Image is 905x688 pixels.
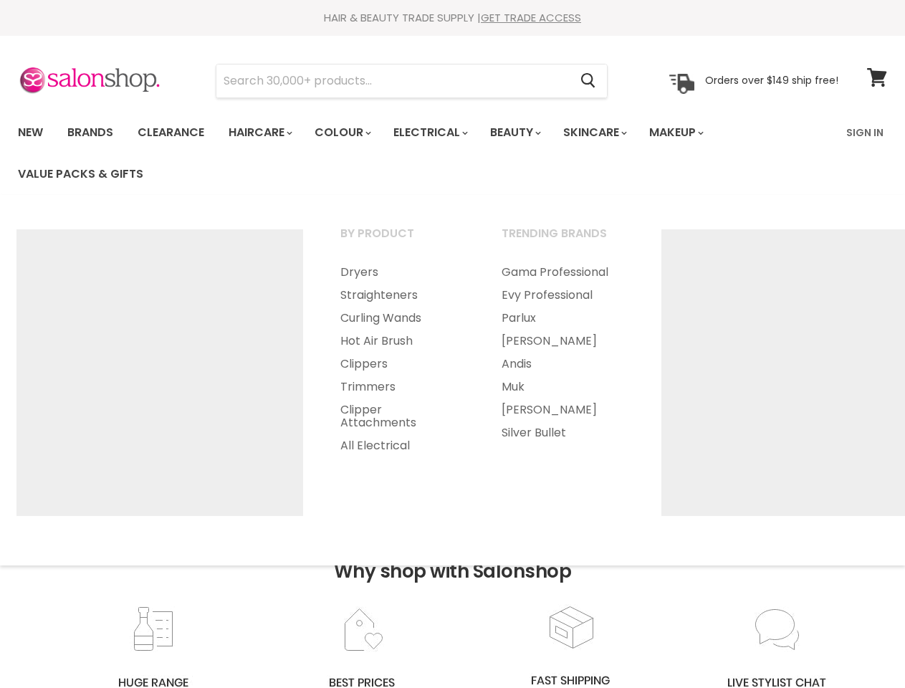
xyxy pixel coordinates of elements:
[216,64,608,98] form: Product
[838,118,892,148] a: Sign In
[484,261,642,444] ul: Main menu
[322,261,481,457] ul: Main menu
[304,118,380,148] a: Colour
[7,118,54,148] a: New
[484,284,642,307] a: Evy Professional
[479,118,550,148] a: Beauty
[484,353,642,376] a: Andis
[705,74,838,87] p: Orders over $149 ship free!
[57,118,124,148] a: Brands
[322,284,481,307] a: Straighteners
[484,330,642,353] a: [PERSON_NAME]
[484,398,642,421] a: [PERSON_NAME]
[383,118,477,148] a: Electrical
[484,222,642,258] a: Trending Brands
[322,222,481,258] a: By Product
[218,118,301,148] a: Haircare
[569,64,607,97] button: Search
[481,10,581,25] a: GET TRADE ACCESS
[322,434,481,457] a: All Electrical
[484,376,642,398] a: Muk
[484,421,642,444] a: Silver Bullet
[322,330,481,353] a: Hot Air Brush
[322,307,481,330] a: Curling Wands
[638,118,712,148] a: Makeup
[322,376,481,398] a: Trimmers
[7,112,838,195] ul: Main menu
[7,159,154,189] a: Value Packs & Gifts
[552,118,636,148] a: Skincare
[322,261,481,284] a: Dryers
[127,118,215,148] a: Clearance
[322,353,481,376] a: Clippers
[322,398,481,434] a: Clipper Attachments
[484,261,642,284] a: Gama Professional
[216,64,569,97] input: Search
[484,307,642,330] a: Parlux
